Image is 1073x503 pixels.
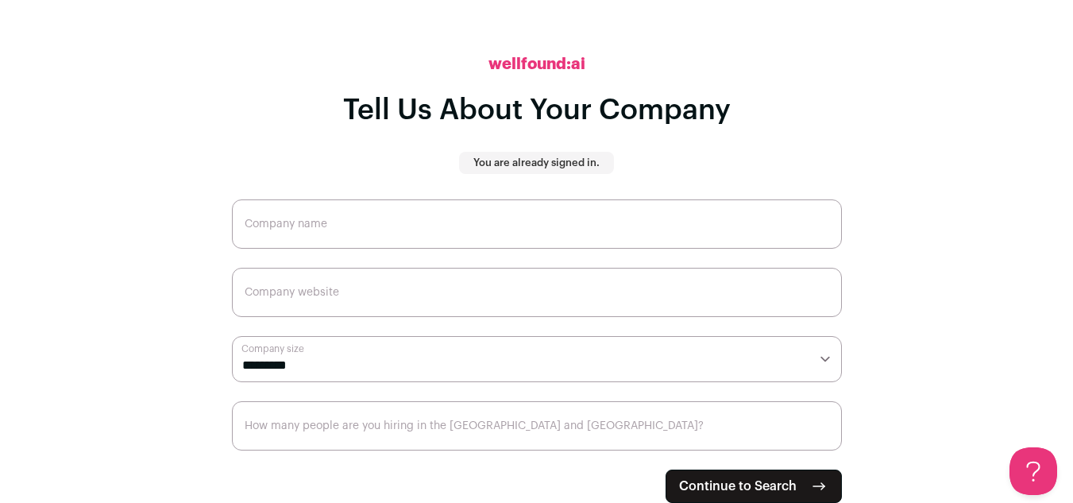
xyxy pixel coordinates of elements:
[473,157,600,169] p: You are already signed in.
[488,53,585,75] h2: wellfound:ai
[232,199,842,249] input: Company name
[1009,447,1057,495] iframe: Help Scout Beacon - Open
[232,401,842,451] input: How many people are you hiring in the US and Canada?
[343,95,731,126] h1: Tell Us About Your Company
[666,470,842,503] button: Continue to Search
[232,268,842,317] input: Company website
[679,477,797,496] span: Continue to Search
